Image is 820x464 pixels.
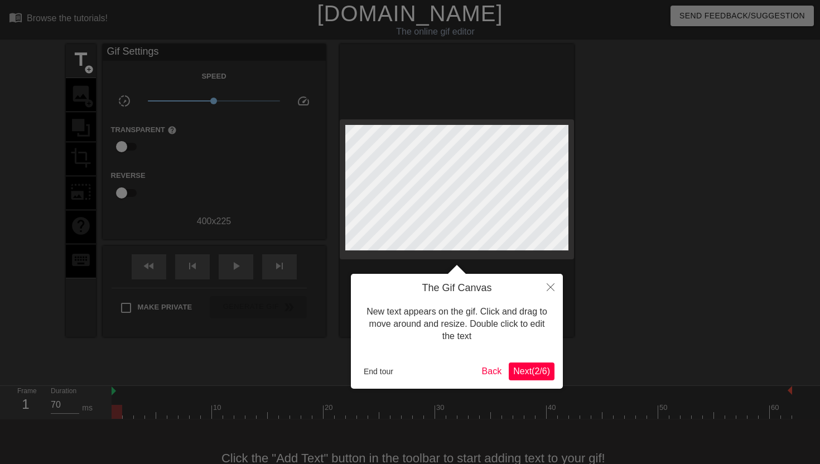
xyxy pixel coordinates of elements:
button: End tour [359,363,398,380]
button: Back [477,362,507,380]
button: Close [538,274,563,299]
span: Next ( 2 / 6 ) [513,366,550,376]
button: Next [509,362,554,380]
div: New text appears on the gif. Click and drag to move around and resize. Double click to edit the text [359,294,554,354]
h4: The Gif Canvas [359,282,554,294]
